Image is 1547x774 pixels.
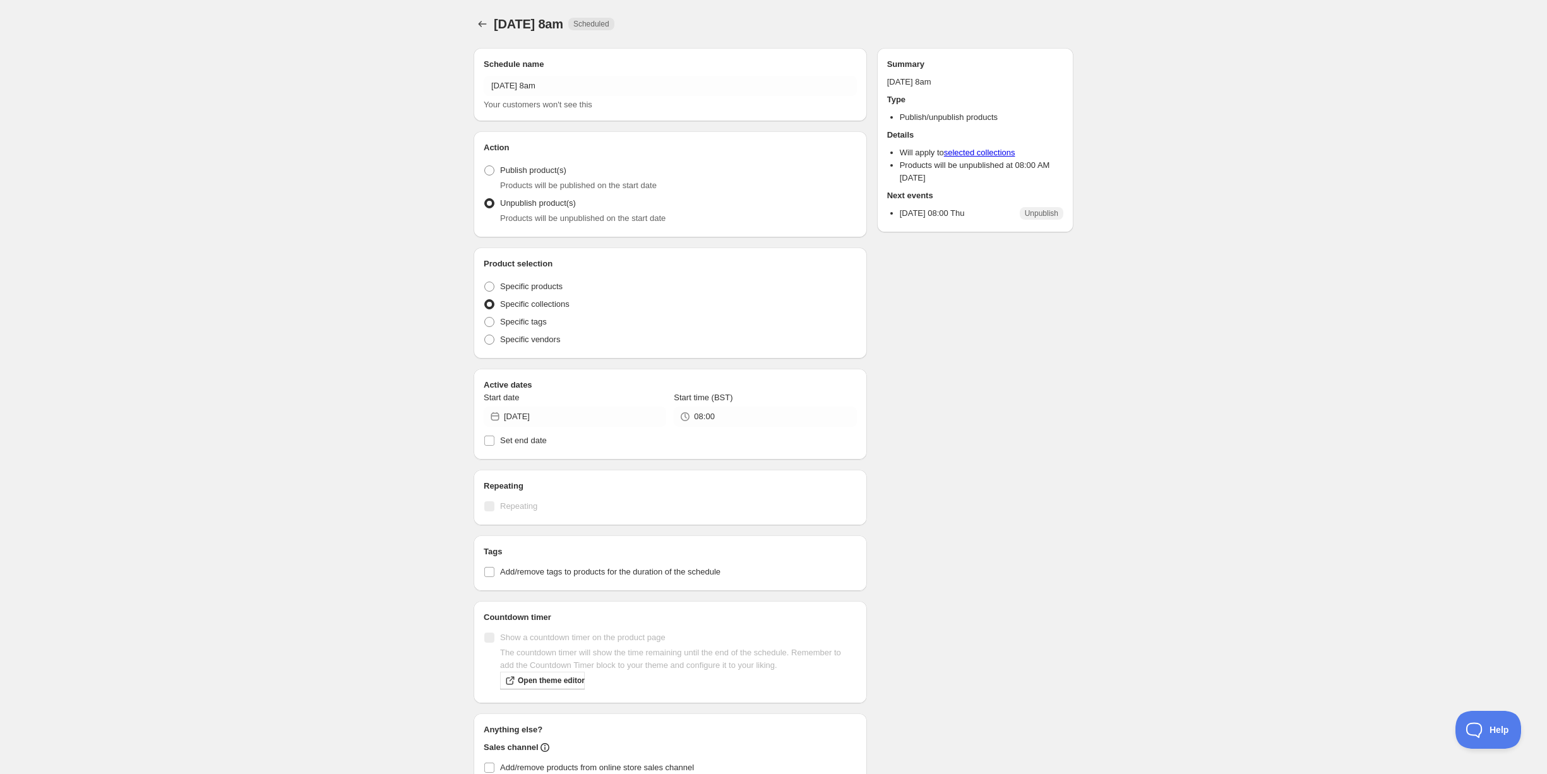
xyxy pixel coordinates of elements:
[500,633,666,642] span: Show a countdown timer on the product page
[573,19,609,29] span: Scheduled
[494,17,563,31] span: [DATE] 8am
[887,129,1063,141] h2: Details
[500,501,537,511] span: Repeating
[500,646,857,672] p: The countdown timer will show the time remaining until the end of the schedule. Remember to add t...
[944,148,1015,157] a: selected collections
[500,317,547,326] span: Specific tags
[500,672,585,689] a: Open theme editor
[518,676,585,686] span: Open theme editor
[484,723,857,736] h2: Anything else?
[484,379,857,391] h2: Active dates
[500,165,566,175] span: Publish product(s)
[500,567,720,576] span: Add/remove tags to products for the duration of the schedule
[484,741,539,754] h2: Sales channel
[887,58,1063,71] h2: Summary
[887,189,1063,202] h2: Next events
[474,15,491,33] button: Schedules
[484,141,857,154] h2: Action
[484,545,857,558] h2: Tags
[887,93,1063,106] h2: Type
[900,111,1063,124] li: Publish/unpublish products
[674,393,732,402] span: Start time (BST)
[500,763,694,772] span: Add/remove products from online store sales channel
[500,198,576,208] span: Unpublish product(s)
[500,335,560,344] span: Specific vendors
[1455,711,1522,749] iframe: Toggle Customer Support
[900,207,965,220] p: [DATE] 08:00 Thu
[887,76,1063,88] p: [DATE] 8am
[500,282,563,291] span: Specific products
[484,258,857,270] h2: Product selection
[484,611,857,624] h2: Countdown timer
[500,436,547,445] span: Set end date
[500,181,657,190] span: Products will be published on the start date
[484,393,519,402] span: Start date
[484,100,592,109] span: Your customers won't see this
[500,299,570,309] span: Specific collections
[500,213,666,223] span: Products will be unpublished on the start date
[484,58,857,71] h2: Schedule name
[900,146,1063,159] li: Will apply to
[484,480,857,492] h2: Repeating
[900,159,1063,184] li: Products will be unpublished at 08:00 AM [DATE]
[1025,208,1058,218] span: Unpublish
